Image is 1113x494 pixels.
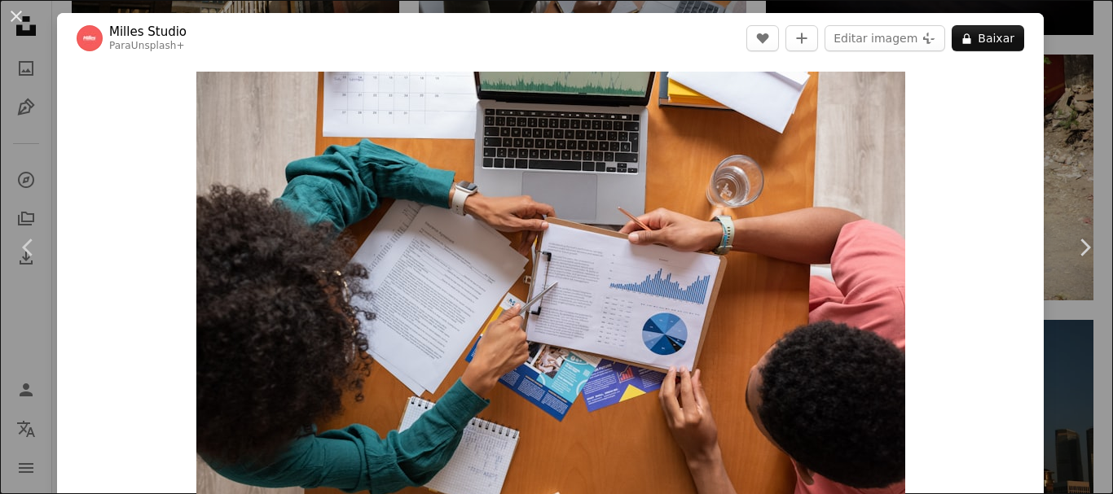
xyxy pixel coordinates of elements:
[825,25,945,51] button: Editar imagem
[746,25,779,51] button: Curtir
[131,40,185,51] a: Unsplash+
[1056,169,1113,326] a: Próximo
[952,25,1024,51] button: Baixar
[109,24,187,40] a: Milles Studio
[785,25,818,51] button: Adicionar à coleção
[109,40,187,53] div: Para
[77,25,103,51] img: Ir para o perfil de Milles Studio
